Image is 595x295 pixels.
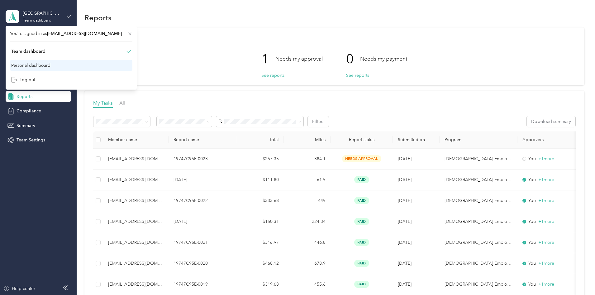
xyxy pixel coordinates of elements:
p: 1 [261,46,275,72]
span: Reports [17,93,32,100]
td: Hourly Employees [440,274,517,295]
span: + 1 more [538,261,554,266]
span: Compliance [17,108,41,114]
button: Help center [3,285,35,292]
span: + 1 more [538,240,554,245]
div: Log out [11,76,35,83]
td: Hourly Employees [440,190,517,211]
span: [DATE] [398,156,412,161]
h1: Reports [84,14,112,21]
span: All [119,100,125,106]
p: 0 [346,46,360,72]
th: Report name [169,131,237,149]
span: Report status [336,137,388,142]
p: 19747C95E-0023 [174,155,232,162]
button: Download summary [527,116,575,127]
td: $316.97 [237,232,284,253]
div: Team dashboard [11,48,45,55]
td: Hourly Employees [440,232,517,253]
td: 678.9 [284,253,331,274]
span: [DATE] [398,282,412,287]
th: Program [440,131,517,149]
p: 19747C95E-0020 [174,260,232,267]
td: Hourly Employees [440,253,517,274]
td: 224.34 [284,211,331,232]
span: + 1 more [538,177,554,182]
td: 446.8 [284,232,331,253]
p: Needs my approval [275,55,323,63]
td: $319.68 [237,274,284,295]
td: $468.12 [237,253,284,274]
span: Summary [17,122,35,129]
span: Team Settings [17,137,45,143]
button: Filters [308,116,329,127]
span: My Tasks [93,100,113,106]
div: [EMAIL_ADDRESS][DOMAIN_NAME] [108,281,164,288]
div: [EMAIL_ADDRESS][DOMAIN_NAME] [108,218,164,225]
p: Needs my payment [360,55,407,63]
p: [DATE] [174,176,232,183]
div: [EMAIL_ADDRESS][DOMAIN_NAME] [108,176,164,183]
td: Hourly Employees [440,170,517,190]
td: $150.31 [237,211,284,232]
div: Personal dashboard [11,62,50,69]
span: needs approval [342,155,381,162]
p: [DATE] [174,218,232,225]
div: You [522,218,575,225]
p: 19747C95E-0021 [174,239,232,246]
button: See reports [346,72,369,79]
span: + 1 more [538,156,554,161]
td: 455.6 [284,274,331,295]
td: 384.1 [284,149,331,170]
span: [EMAIL_ADDRESS][DOMAIN_NAME] [47,31,122,36]
div: Total [242,137,279,142]
div: You [522,197,575,204]
div: [EMAIL_ADDRESS][DOMAIN_NAME] [108,239,164,246]
span: paid [354,260,369,267]
p: [DEMOGRAPHIC_DATA] Employees [445,197,512,204]
td: 445 [284,190,331,211]
p: 19747C95E-0022 [174,197,232,204]
p: [DEMOGRAPHIC_DATA] Employees [445,260,512,267]
div: [EMAIL_ADDRESS][DOMAIN_NAME] [108,260,164,267]
td: $111.80 [237,170,284,190]
th: Approvers [517,131,580,149]
span: + 1 more [538,282,554,287]
span: + 1 more [538,198,554,203]
span: [DATE] [398,198,412,203]
span: You’re signed in as [10,30,132,37]
p: [DEMOGRAPHIC_DATA] Employees [445,281,512,288]
span: paid [354,281,369,288]
div: Team dashboard [23,19,51,22]
span: [DATE] [398,240,412,245]
th: Member name [103,131,169,149]
span: paid [354,176,369,183]
span: paid [354,218,369,225]
div: Member name [108,137,164,142]
td: $257.35 [237,149,284,170]
div: You [522,260,575,267]
span: [DATE] [398,177,412,182]
button: See reports [261,72,284,79]
p: [DEMOGRAPHIC_DATA] Employees [445,155,512,162]
span: [DATE] [398,219,412,224]
span: [DATE] [398,261,412,266]
p: [DEMOGRAPHIC_DATA] Employees [445,176,512,183]
p: [DEMOGRAPHIC_DATA] Employees [445,239,512,246]
p: 19747C95E-0019 [174,281,232,288]
span: paid [354,239,369,246]
div: You [522,281,575,288]
td: $333.68 [237,190,284,211]
div: You [522,176,575,183]
div: You [522,155,575,162]
th: Submitted on [393,131,440,149]
span: paid [354,197,369,204]
div: You [522,239,575,246]
div: [EMAIL_ADDRESS][DOMAIN_NAME] [108,197,164,204]
td: Hourly Employees [440,211,517,232]
div: Miles [289,137,326,142]
span: + 1 more [538,219,554,224]
h1: My Tasks [93,39,576,46]
td: 61.5 [284,170,331,190]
